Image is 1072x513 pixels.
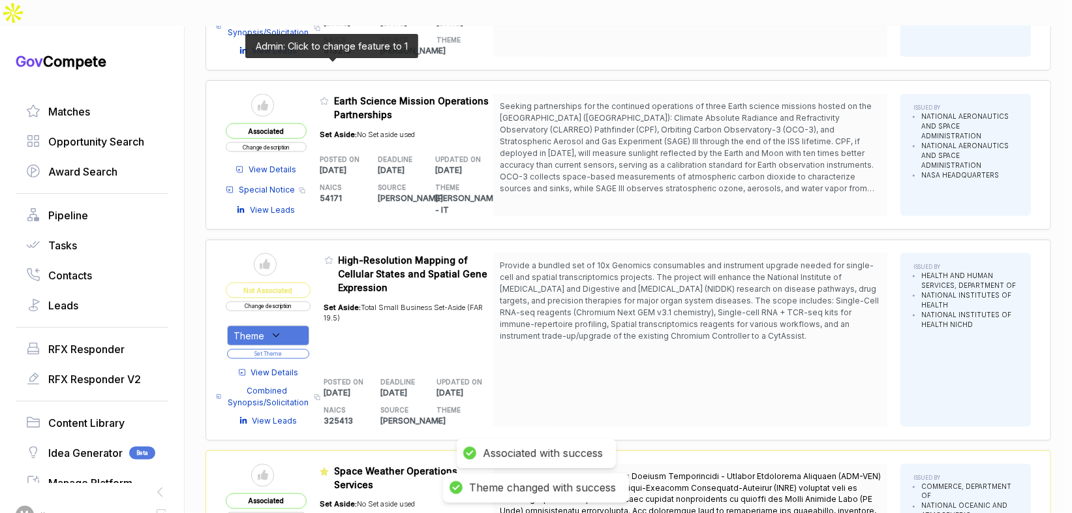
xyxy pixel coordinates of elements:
[320,164,378,176] p: [DATE]
[226,15,310,39] span: Combined Synopsis/Solicitation
[921,170,1018,180] li: NASA HEADQUARTERS
[48,164,117,179] span: Award Search
[357,130,415,139] span: No Set aside used
[26,475,158,491] a: Manage Platform
[48,238,77,253] span: Tasks
[129,446,155,459] span: Beta
[380,45,437,57] p: [PERSON_NAME]
[226,302,311,311] button: Change description
[324,377,360,387] h5: POSTED ON
[921,290,1018,310] li: NATIONAL INSTITUTES OF HEALTH
[378,193,436,204] p: [PERSON_NAME]
[921,482,1018,501] li: COMMERCE, DEPARTMENT OF
[469,481,616,495] div: Theme changed with success
[921,141,1018,170] li: NATIONAL AERONAUTICS AND SPACE ADMINISTRATION
[216,15,310,39] a: Combined Synopsis/Solicitation
[48,415,125,431] span: Content Library
[324,415,381,427] p: 325413
[357,500,415,509] span: No Set aside used
[320,130,357,139] span: Set Aside:
[483,446,603,460] div: Associated with success
[26,415,158,431] a: Content Library
[249,164,296,176] span: View Details
[227,349,309,359] button: Set Theme
[324,303,483,323] span: Total Small Business Set-Aside (FAR 19.5)
[48,298,78,313] span: Leads
[320,500,357,509] span: Set Aside:
[48,104,90,119] span: Matches
[913,104,1018,112] h5: ISSUED BY
[437,45,494,57] p: -
[324,387,381,399] p: [DATE]
[26,445,158,461] a: Idea GeneratorBeta
[26,238,158,253] a: Tasks
[226,283,311,298] span: Not Associated
[378,183,415,193] h5: SOURCE
[26,298,158,313] a: Leads
[437,35,473,45] h5: THEME
[324,35,360,45] h5: NAICS
[48,445,123,461] span: Idea Generator
[334,95,489,120] span: Earth Science Mission Operations Partnerships
[378,164,436,176] p: [DATE]
[48,475,132,491] span: Manage Platform
[324,405,360,415] h5: NAICS
[435,155,472,164] h5: UPDATED ON
[320,193,378,204] p: 54171
[380,415,437,427] p: [PERSON_NAME]
[378,155,415,164] h5: DEADLINE
[16,52,168,70] h1: Compete
[324,45,381,57] p: 513210
[380,35,416,45] h5: SOURCE
[250,204,295,216] span: View Leads
[921,271,1018,290] li: HEALTH AND HUMAN SERVICES, DEPARTMENT OF
[320,183,357,193] h5: NAICS
[16,53,43,70] span: Gov
[435,164,493,176] p: [DATE]
[26,371,158,387] a: RFX Responder V2
[500,260,879,341] span: Provide a bundled set of 10x Genomics consumables and instrument upgrade needed for single-cell a...
[339,255,488,293] span: High-Resolution Mapping of Cellular States and Spatial Gene Expression
[216,385,310,409] a: Combined Synopsis/Solicitation
[380,405,416,415] h5: SOURCE
[239,184,295,196] span: Special Notice
[435,183,472,193] h5: THEME
[48,208,88,223] span: Pipeline
[26,104,158,119] a: Matches
[437,387,494,399] p: [DATE]
[435,193,493,216] p: [PERSON_NAME] - IT
[320,155,357,164] h5: POSTED ON
[921,112,1018,141] li: NATIONAL AERONAUTICS AND SPACE ADMINISTRATION
[48,134,144,149] span: Opportunity Search
[26,134,158,149] a: Opportunity Search
[48,268,92,283] span: Contacts
[48,371,141,387] span: RFX Responder V2
[251,367,299,379] span: View Details
[253,45,298,57] span: View Leads
[324,303,361,312] span: Set Aside:
[226,142,307,152] button: Change description
[500,101,874,205] span: Seeking partnerships for the continued operations of three Earth science missions hosted on the [...
[26,208,158,223] a: Pipeline
[226,493,307,509] span: Associated
[913,474,1018,482] h5: ISSUED BY
[913,263,1018,271] h5: ISSUED BY
[334,465,457,490] span: Space Weather Operations Services
[226,123,307,139] span: Associated
[226,385,310,409] span: Combined Synopsis/Solicitation
[48,341,125,357] span: RFX Responder
[437,405,473,415] h5: THEME
[26,164,158,179] a: Award Search
[921,310,1018,330] li: NATIONAL INSTITUTES OF HEALTH NICHD
[380,387,437,399] p: [DATE]
[26,268,158,283] a: Contacts
[226,184,295,196] a: Special Notice
[437,377,473,387] h5: UPDATED ON
[26,341,158,357] a: RFX Responder
[234,329,264,343] span: Theme
[380,377,416,387] h5: DEADLINE
[437,415,494,427] p: -
[253,415,298,427] span: View Leads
